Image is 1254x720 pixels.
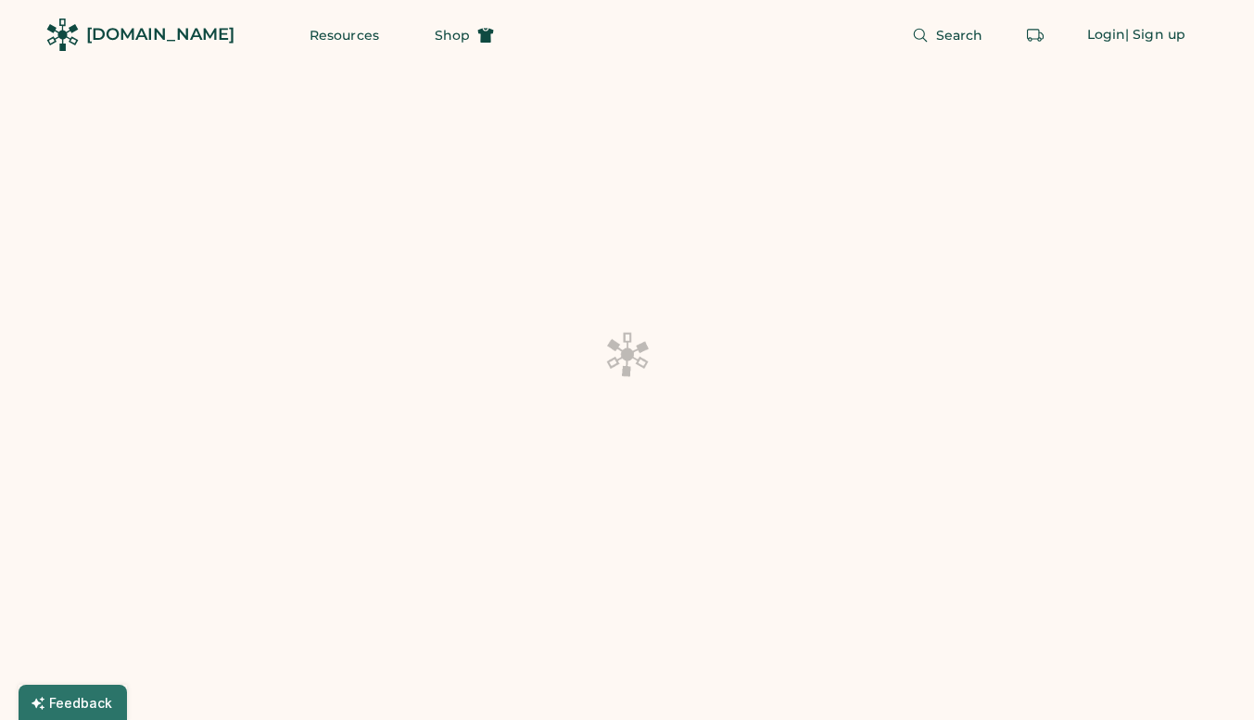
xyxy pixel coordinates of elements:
div: Login [1087,26,1126,44]
button: Search [890,17,1006,54]
button: Retrieve an order [1017,17,1054,54]
span: Shop [435,29,470,42]
div: [DOMAIN_NAME] [86,23,234,46]
button: Resources [287,17,401,54]
span: Search [936,29,983,42]
img: Platens-Black-Loader-Spin-rich%20black.webp [605,331,650,377]
img: Rendered Logo - Screens [46,19,79,51]
button: Shop [412,17,516,54]
div: | Sign up [1125,26,1185,44]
